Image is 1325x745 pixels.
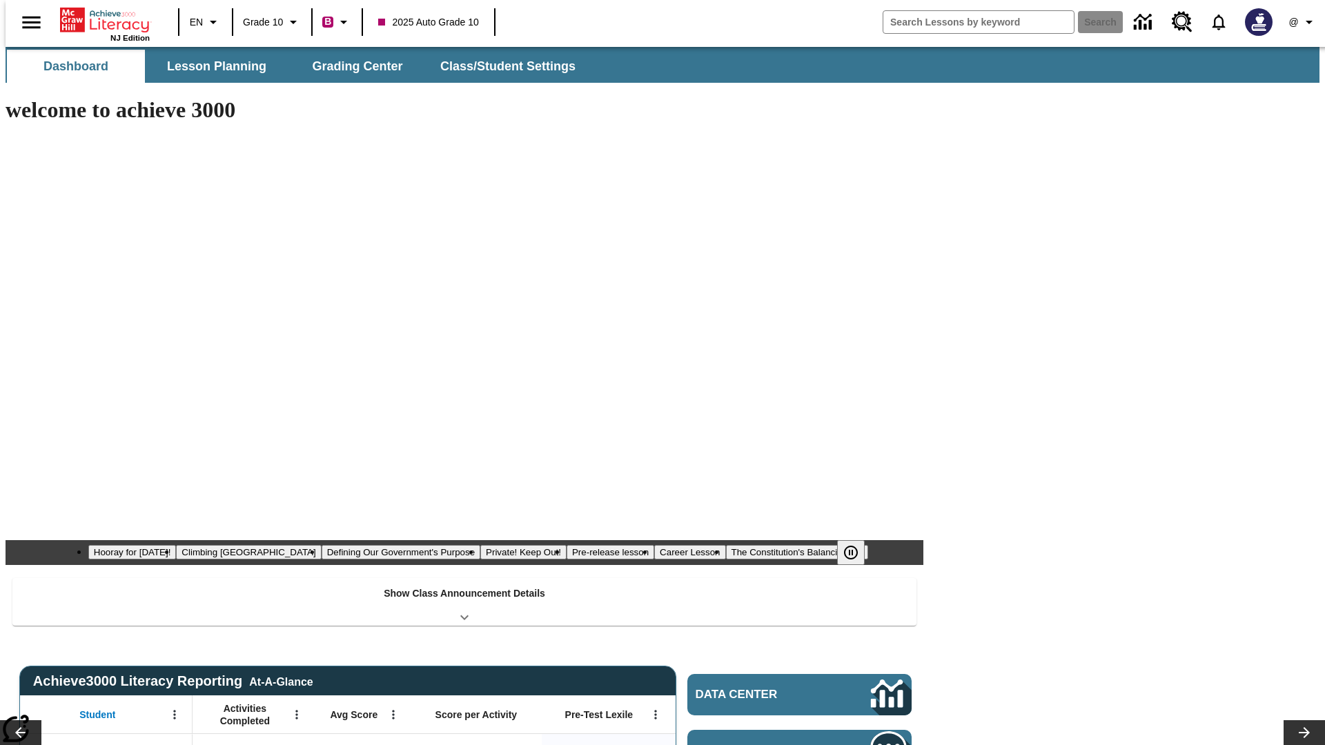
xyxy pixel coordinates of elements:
[33,673,313,689] span: Achieve3000 Literacy Reporting
[480,545,567,559] button: Slide 4 Private! Keep Out!
[435,708,518,721] span: Score per Activity
[317,10,357,34] button: Boost Class color is violet red. Change class color
[7,50,145,83] button: Dashboard
[88,545,177,559] button: Slide 1 Hooray for Constitution Day!
[11,2,52,43] button: Open side menu
[6,50,588,83] div: SubNavbar
[12,578,916,626] div: Show Class Announcement Details
[687,674,912,715] a: Data Center
[1126,3,1164,41] a: Data Center
[1245,8,1273,36] img: Avatar
[190,15,203,30] span: EN
[243,15,283,30] span: Grade 10
[6,47,1319,83] div: SubNavbar
[6,97,923,123] h1: welcome to achieve 3000
[1164,3,1201,41] a: Resource Center, Will open in new tab
[164,704,185,725] button: Open Menu
[167,59,266,74] span: Lesson Planning
[429,50,587,83] button: Class/Student Settings
[565,708,634,721] span: Pre-Test Lexile
[176,545,321,559] button: Slide 2 Climbing Mount Tai
[60,6,150,34] a: Home
[440,59,576,74] span: Class/Student Settings
[1288,15,1298,30] span: @
[696,688,825,702] span: Data Center
[199,702,291,727] span: Activities Completed
[322,545,480,559] button: Slide 3 Defining Our Government's Purpose
[43,59,108,74] span: Dashboard
[249,673,313,688] div: At-A-Glance
[645,704,666,725] button: Open Menu
[1284,720,1325,745] button: Lesson carousel, Next
[883,11,1074,33] input: search field
[60,5,150,42] div: Home
[79,708,115,721] span: Student
[1281,10,1325,34] button: Profile/Settings
[384,586,545,601] p: Show Class Announcement Details
[837,540,865,565] button: Pause
[237,10,307,34] button: Grade: Grade 10, Select a grade
[330,708,377,721] span: Avg Score
[110,34,150,42] span: NJ Edition
[378,15,478,30] span: 2025 Auto Grade 10
[726,545,869,559] button: Slide 7 The Constitution's Balancing Act
[654,545,725,559] button: Slide 6 Career Lesson
[312,59,402,74] span: Grading Center
[1237,4,1281,40] button: Select a new avatar
[1201,4,1237,40] a: Notifications
[148,50,286,83] button: Lesson Planning
[837,540,879,565] div: Pause
[184,10,228,34] button: Language: EN, Select a language
[383,704,404,725] button: Open Menu
[567,545,654,559] button: Slide 5 Pre-release lesson
[324,13,331,30] span: B
[288,50,426,83] button: Grading Center
[286,704,307,725] button: Open Menu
